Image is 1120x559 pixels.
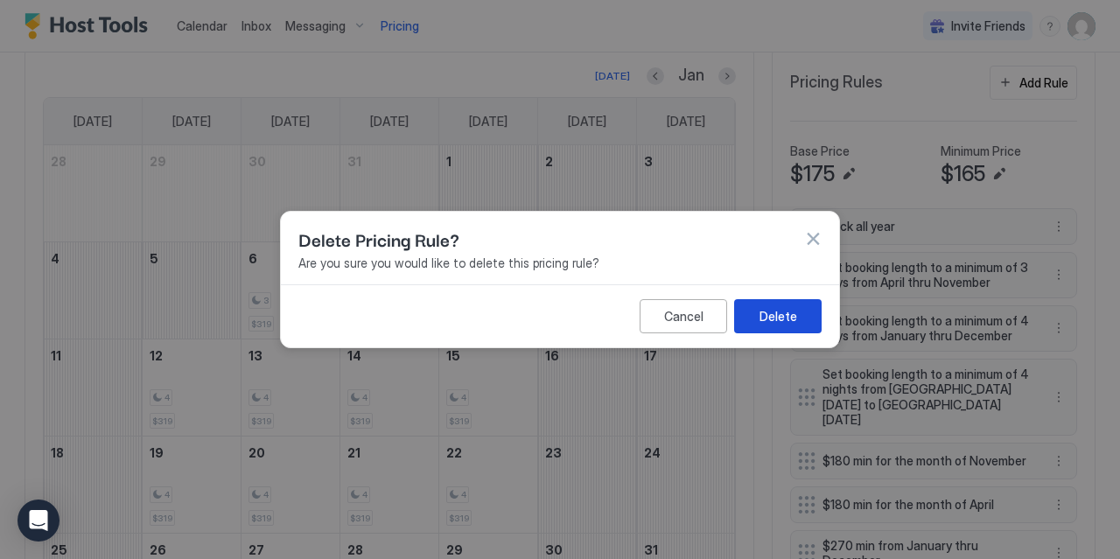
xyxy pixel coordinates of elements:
[759,307,797,325] div: Delete
[298,255,822,271] span: Are you sure you would like to delete this pricing rule?
[298,226,459,252] span: Delete Pricing Rule?
[17,500,59,542] div: Open Intercom Messenger
[640,299,727,333] button: Cancel
[734,299,822,333] button: Delete
[664,307,703,325] div: Cancel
